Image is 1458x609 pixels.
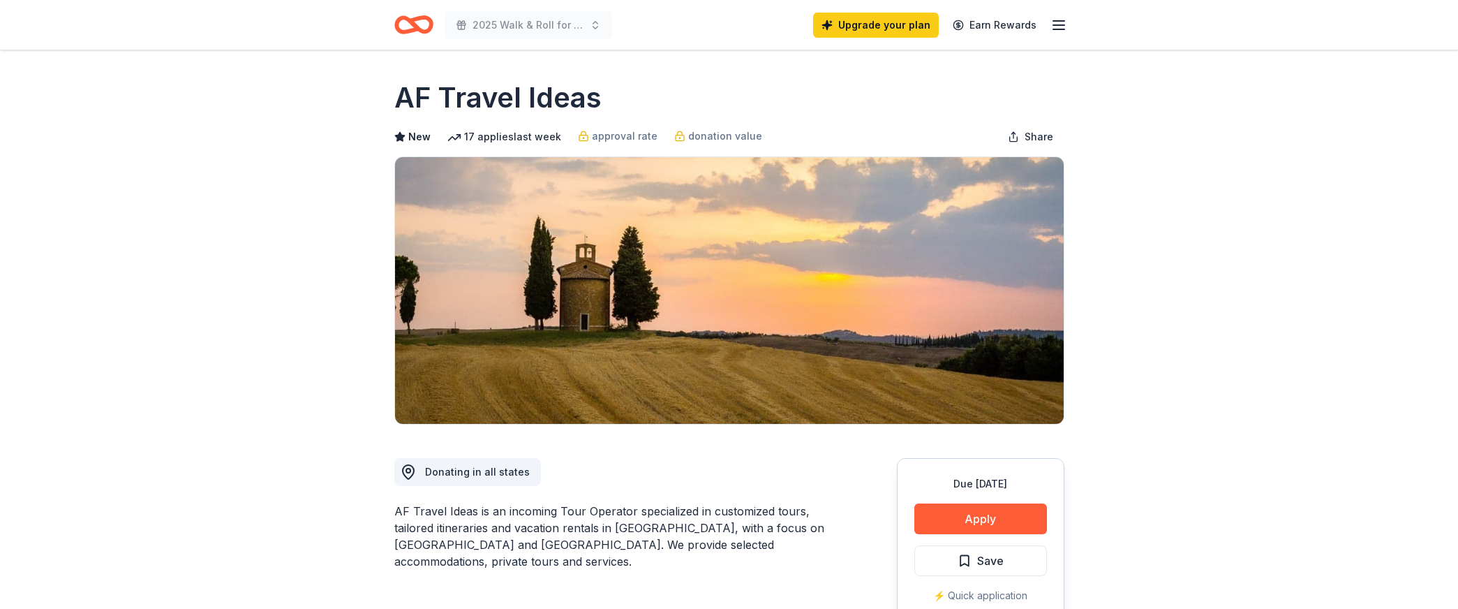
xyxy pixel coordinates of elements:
[473,17,584,34] span: 2025 Walk & Roll for a Cure
[674,128,762,145] a: donation value
[813,13,939,38] a: Upgrade your plan
[395,157,1064,424] img: Image for AF Travel Ideas
[425,466,530,478] span: Donating in all states
[445,11,612,39] button: 2025 Walk & Roll for a Cure
[914,545,1047,576] button: Save
[914,504,1047,534] button: Apply
[592,128,657,145] span: approval rate
[688,128,762,145] span: donation value
[578,128,657,145] a: approval rate
[408,129,431,145] span: New
[447,129,561,145] div: 17 applies last week
[1025,129,1053,145] span: Share
[997,123,1064,151] button: Share
[914,476,1047,492] div: Due [DATE]
[977,552,1004,570] span: Save
[914,587,1047,604] div: ⚡️ Quick application
[394,78,602,117] h1: AF Travel Ideas
[394,8,433,41] a: Home
[394,503,830,570] div: AF Travel Ideas is an incoming Tour Operator specialized in customized tours, tailored itinerarie...
[944,13,1045,38] a: Earn Rewards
